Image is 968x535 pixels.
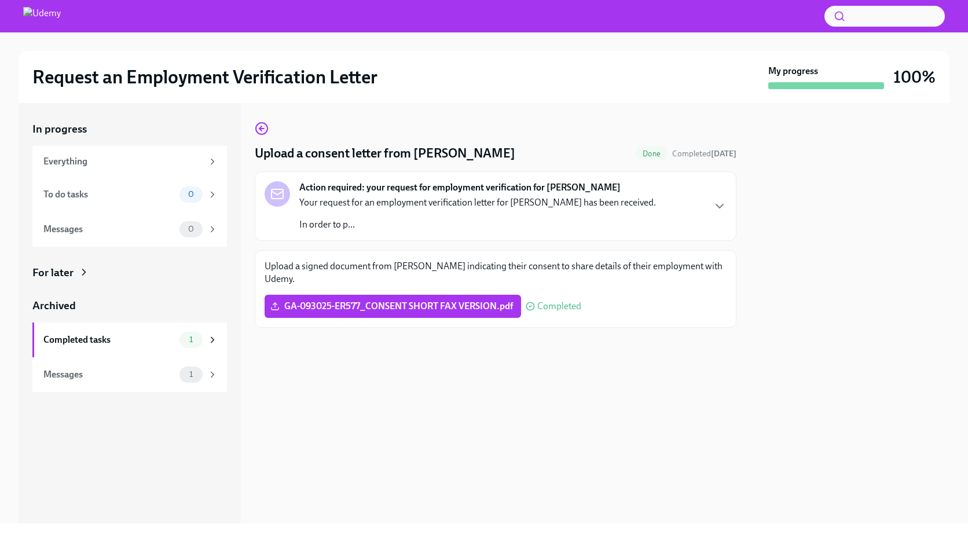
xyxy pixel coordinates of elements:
div: Messages [43,368,175,381]
p: Your request for an employment verification letter for [PERSON_NAME] has been received. [299,196,656,209]
a: For later [32,265,227,280]
img: Udemy [23,7,61,25]
span: 1 [182,370,200,379]
span: GA-093025-ER577_CONSENT SHORT FAX VERSION.pdf [273,301,513,312]
a: Completed tasks1 [32,323,227,357]
h4: Upload a consent letter from [PERSON_NAME] [255,145,515,162]
span: Done [636,149,668,158]
span: 1 [182,335,200,344]
p: Upload a signed document from [PERSON_NAME] indicating their consent to share details of their em... [265,260,727,285]
span: October 1st, 2025 17:31 [672,148,736,159]
h2: Request an Employment Verification Letter [32,65,377,89]
a: Messages1 [32,357,227,392]
div: Everything [43,155,203,168]
a: Everything [32,146,227,177]
span: Completed [672,149,736,159]
a: In progress [32,122,227,137]
div: For later [32,265,74,280]
strong: My progress [768,65,818,78]
a: Archived [32,298,227,313]
a: Messages0 [32,212,227,247]
a: To do tasks0 [32,177,227,212]
label: GA-093025-ER577_CONSENT SHORT FAX VERSION.pdf [265,295,521,318]
p: In order to p... [299,218,656,231]
strong: Action required: your request for employment verification for [PERSON_NAME] [299,181,621,194]
strong: [DATE] [711,149,736,159]
div: Messages [43,223,175,236]
span: Completed [537,302,581,311]
div: To do tasks [43,188,175,201]
div: Completed tasks [43,334,175,346]
h3: 100% [893,67,936,87]
span: 0 [181,190,201,199]
span: 0 [181,225,201,233]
